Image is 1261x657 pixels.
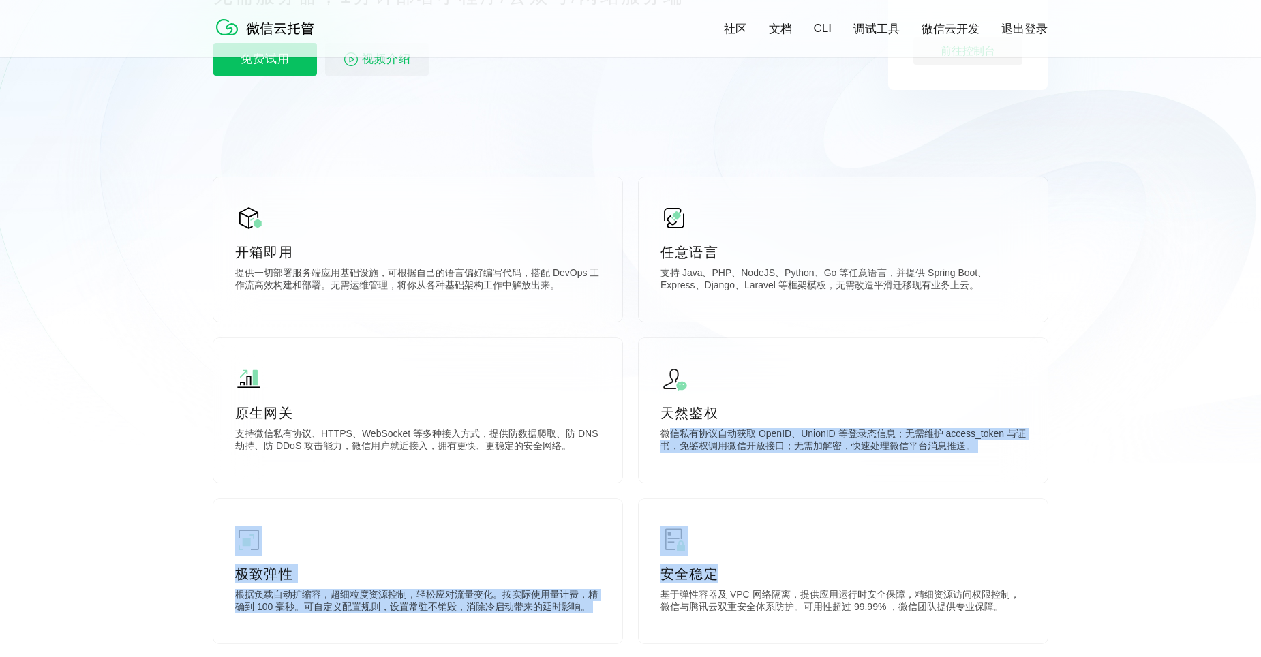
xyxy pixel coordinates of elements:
p: 开箱即用 [235,243,601,262]
p: 提供一切部署服务端应用基础设施，可根据自己的语言偏好编写代码，搭配 DevOps 工作流高效构建和部署。无需运维管理，将你从各种基础架构工作中解放出来。 [235,267,601,294]
span: 视频介绍 [362,43,411,76]
p: 任意语言 [660,243,1026,262]
p: 极致弹性 [235,564,601,583]
img: video_play.svg [343,51,359,67]
a: 调试工具 [853,21,900,37]
img: 微信云托管 [213,14,322,41]
a: 微信云开发 [922,21,979,37]
a: 微信云托管 [213,31,322,43]
a: CLI [814,22,832,35]
p: 天然鉴权 [660,403,1026,423]
a: 社区 [724,21,747,37]
p: 根据负载自动扩缩容，超细粒度资源控制，轻松应对流量变化。按实际使用量计费，精确到 100 毫秒。可自定义配置规则，设置常驻不销毁，消除冷启动带来的延时影响。 [235,589,601,616]
p: 基于弹性容器及 VPC 网络隔离，提供应用运行时安全保障，精细资源访问权限控制，微信与腾讯云双重安全体系防护。可用性超过 99.99% ，微信团队提供专业保障。 [660,589,1026,616]
p: 安全稳定 [660,564,1026,583]
p: 微信私有协议自动获取 OpenID、UnionID 等登录态信息；无需维护 access_token 与证书，免鉴权调用微信开放接口；无需加解密，快速处理微信平台消息推送。 [660,428,1026,455]
p: 原生网关 [235,403,601,423]
p: 免费试用 [213,43,317,76]
a: 文档 [769,21,792,37]
a: 退出登录 [1001,21,1048,37]
p: 支持微信私有协议、HTTPS、WebSocket 等多种接入方式，提供防数据爬取、防 DNS 劫持、防 DDoS 攻击能力，微信用户就近接入，拥有更快、更稳定的安全网络。 [235,428,601,455]
p: 支持 Java、PHP、NodeJS、Python、Go 等任意语言，并提供 Spring Boot、Express、Django、Laravel 等框架模板，无需改造平滑迁移现有业务上云。 [660,267,1026,294]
